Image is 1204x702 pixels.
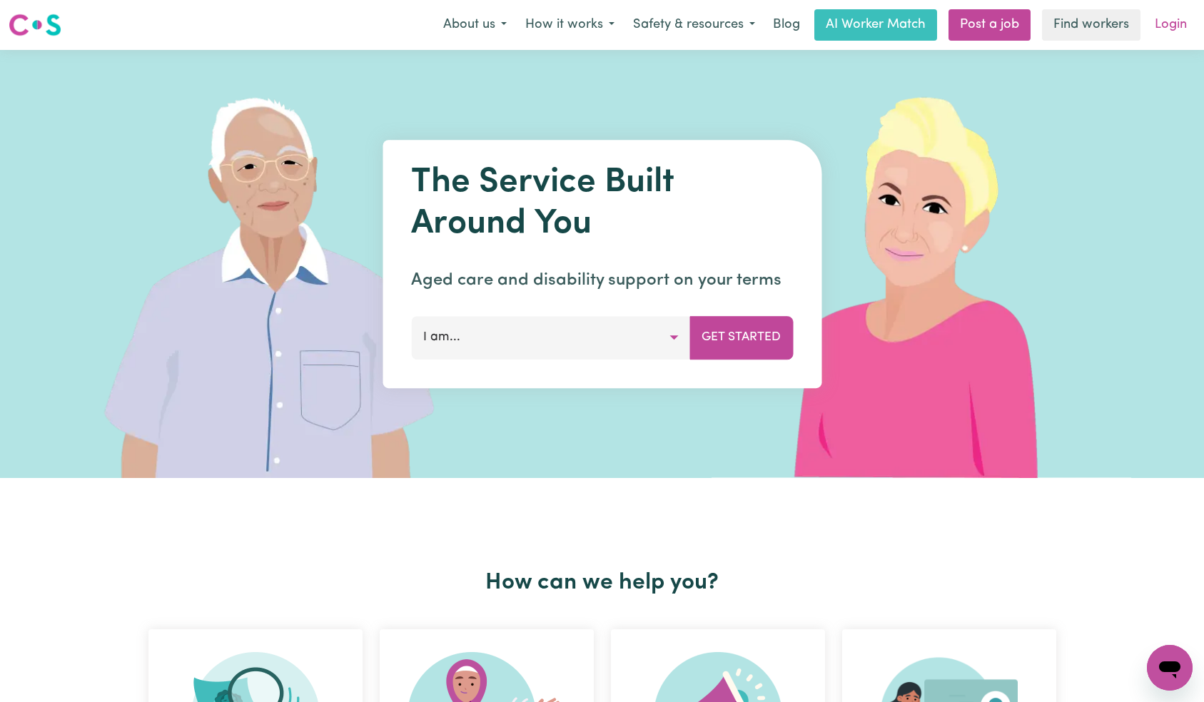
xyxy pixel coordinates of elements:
button: Safety & resources [624,10,764,40]
iframe: Button to launch messaging window [1147,645,1193,691]
button: How it works [516,10,624,40]
button: About us [434,10,516,40]
h2: How can we help you? [140,569,1065,596]
a: Find workers [1042,9,1140,41]
a: Blog [764,9,809,41]
a: Post a job [948,9,1031,41]
a: Login [1146,9,1195,41]
a: Careseekers logo [9,9,61,41]
button: Get Started [689,316,793,359]
button: I am... [411,316,690,359]
h1: The Service Built Around You [411,163,793,245]
p: Aged care and disability support on your terms [411,268,793,293]
a: AI Worker Match [814,9,937,41]
img: Careseekers logo [9,12,61,38]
